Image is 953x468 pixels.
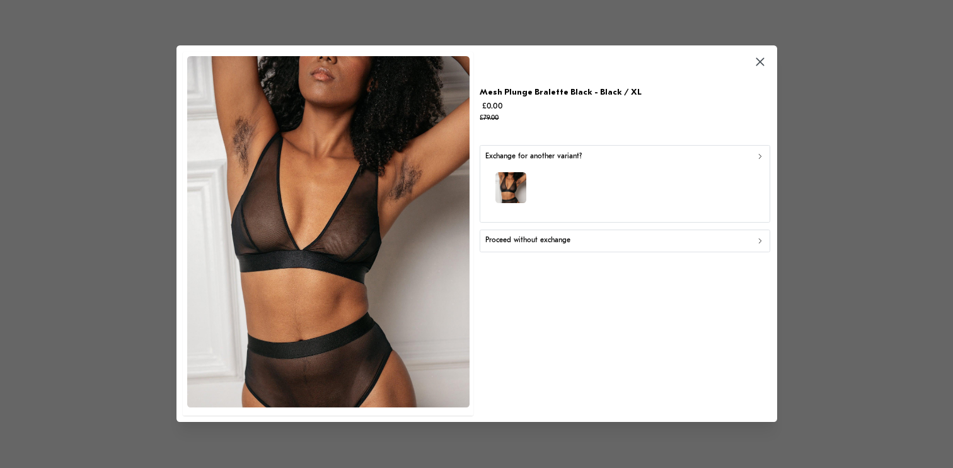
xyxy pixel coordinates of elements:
p: Exchange for another variant? [485,151,582,163]
strike: £79.00 [480,115,499,122]
button: Proceed without exchange [480,230,770,252]
p: Proceed without exchange [485,235,570,247]
button: Exchange for another variant? [480,145,770,223]
p: Mesh Plunge Bralette Black - Black / XL [480,86,642,99]
img: MEMA-BRA-007.jpg [495,173,526,204]
p: £0.00 [480,100,642,125]
img: MEMA-BRA-007.jpg [187,56,470,407]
